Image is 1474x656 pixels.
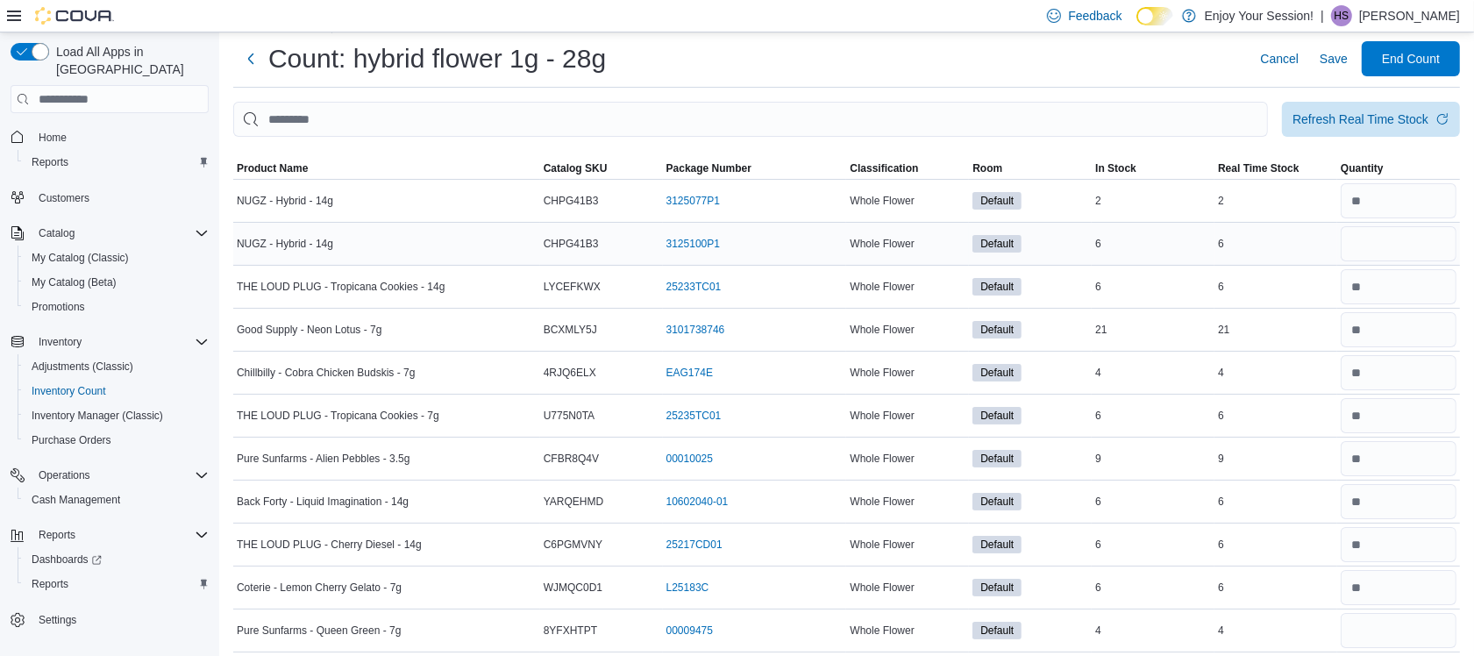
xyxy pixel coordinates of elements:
[25,574,75,595] a: Reports
[25,381,113,402] a: Inventory Count
[1214,620,1337,641] div: 4
[1214,577,1337,598] div: 6
[4,124,216,149] button: Home
[32,524,209,545] span: Reports
[1092,190,1214,211] div: 2
[980,193,1014,209] span: Default
[39,528,75,542] span: Reports
[544,237,599,251] span: CHPG41B3
[237,366,415,380] span: Chillbilly - Cobra Chicken Budskis - 7g
[1214,158,1337,179] button: Real Time Stock
[972,278,1022,296] span: Default
[972,450,1022,467] span: Default
[980,451,1014,467] span: Default
[850,280,914,294] span: Whole Flower
[850,323,914,337] span: Whole Flower
[850,452,914,466] span: Whole Flower
[666,194,720,208] a: 3125077P1
[35,7,114,25] img: Cova
[544,366,596,380] span: 4RJQ6ELX
[237,495,409,509] span: Back Forty - Liquid Imagination - 14g
[25,549,109,570] a: Dashboards
[25,405,170,426] a: Inventory Manager (Classic)
[980,279,1014,295] span: Default
[1092,158,1214,179] button: In Stock
[25,296,92,317] a: Promotions
[1253,41,1306,76] button: Cancel
[544,452,599,466] span: CFBR8Q4V
[980,537,1014,553] span: Default
[4,463,216,488] button: Operations
[25,381,209,402] span: Inventory Count
[237,452,409,466] span: Pure Sunfarms - Alien Pebbles - 3.5g
[233,41,268,76] button: Next
[666,409,722,423] a: 25235TC01
[49,43,209,78] span: Load All Apps in [GEOGRAPHIC_DATA]
[18,488,216,512] button: Cash Management
[4,523,216,547] button: Reports
[1092,620,1214,641] div: 4
[25,152,209,173] span: Reports
[237,194,333,208] span: NUGZ - Hybrid - 14g
[25,430,209,451] span: Purchase Orders
[25,152,75,173] a: Reports
[1359,5,1460,26] p: [PERSON_NAME]
[18,354,216,379] button: Adjustments (Classic)
[32,127,74,148] a: Home
[1136,25,1137,26] span: Dark Mode
[32,300,85,314] span: Promotions
[39,226,75,240] span: Catalog
[32,610,83,631] a: Settings
[544,161,608,175] span: Catalog SKU
[1092,405,1214,426] div: 6
[39,191,89,205] span: Customers
[972,192,1022,210] span: Default
[972,493,1022,510] span: Default
[1095,161,1136,175] span: In Stock
[25,272,124,293] a: My Catalog (Beta)
[25,247,209,268] span: My Catalog (Classic)
[32,275,117,289] span: My Catalog (Beta)
[972,321,1022,339] span: Default
[544,280,601,294] span: LYCEFKWX
[32,125,209,147] span: Home
[18,379,216,403] button: Inventory Count
[25,574,209,595] span: Reports
[1214,190,1337,211] div: 2
[1092,319,1214,340] div: 21
[32,332,209,353] span: Inventory
[39,131,67,145] span: Home
[980,494,1014,510] span: Default
[4,185,216,210] button: Customers
[32,493,120,507] span: Cash Management
[32,223,209,244] span: Catalog
[1092,233,1214,254] div: 6
[666,366,713,380] a: EAG174E
[18,547,216,572] a: Dashboards
[1214,448,1337,469] div: 9
[25,247,136,268] a: My Catalog (Classic)
[237,323,381,337] span: Good Supply - Neon Lotus - 7g
[233,158,540,179] button: Product Name
[1292,111,1428,128] div: Refresh Real Time Stock
[972,622,1022,639] span: Default
[1092,448,1214,469] div: 9
[1382,50,1440,68] span: End Count
[666,323,725,337] a: 3101738746
[32,465,209,486] span: Operations
[18,270,216,295] button: My Catalog (Beta)
[18,403,216,428] button: Inventory Manager (Classic)
[1214,319,1337,340] div: 21
[666,452,713,466] a: 00010025
[25,489,127,510] a: Cash Management
[233,102,1268,137] input: This is a search bar. After typing your query, hit enter to filter the results lower in the page.
[544,495,603,509] span: YARQEHMD
[268,41,606,76] h1: Count: hybrid flower 1g - 28g
[39,468,90,482] span: Operations
[544,323,597,337] span: BCXMLY5J
[850,495,914,509] span: Whole Flower
[1205,5,1314,26] p: Enjoy Your Session!
[237,409,439,423] span: THE LOUD PLUG - Tropicana Cookies - 7g
[980,623,1014,638] span: Default
[4,607,216,632] button: Settings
